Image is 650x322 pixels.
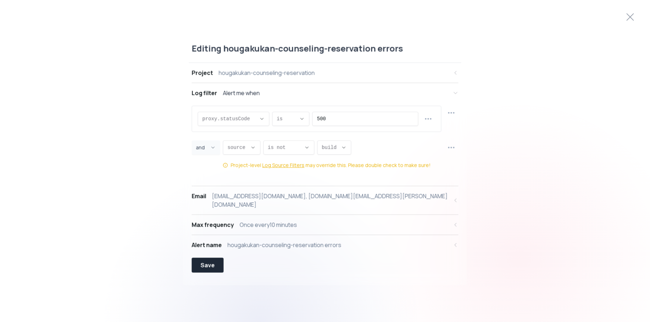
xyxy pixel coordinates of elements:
[223,89,260,97] div: Alert me when
[263,140,314,154] button: Descriptive Select
[192,192,206,200] div: Email
[198,112,270,126] button: Descriptive Select
[196,144,207,151] span: and
[277,115,296,122] span: is
[192,68,213,77] div: Project
[262,162,305,169] a: Log Source Filters
[192,258,224,272] button: Save
[192,241,222,249] div: Alert name
[223,140,261,154] button: Descriptive Select
[192,83,459,103] button: Log filterAlert me when
[268,144,301,151] span: is not
[201,261,215,269] div: Save
[228,144,248,151] span: source
[192,89,217,97] div: Log filter
[228,241,341,249] div: hougakukan-counseling-reservation errors
[231,162,431,169] div: Project-level may override this. Please double check to make sure!
[240,220,297,229] div: Once every 10 minutes
[317,140,351,154] button: Descriptive Select
[192,235,459,255] button: Alert namehougakukan-counseling-reservation errors
[189,43,461,63] div: Editing hougakukan-counseling-reservation errors
[202,115,256,122] span: proxy.statusCode
[192,140,220,154] button: Joiner Select
[322,144,338,151] span: build
[317,112,414,125] input: Enter text value...
[272,112,310,126] button: Descriptive Select
[212,192,449,209] div: [EMAIL_ADDRESS][DOMAIN_NAME], [DOMAIN_NAME][EMAIL_ADDRESS][PERSON_NAME][DOMAIN_NAME]
[192,186,459,214] button: Email[EMAIL_ADDRESS][DOMAIN_NAME], [DOMAIN_NAME][EMAIL_ADDRESS][PERSON_NAME][DOMAIN_NAME]
[192,103,459,186] div: Log filterAlert me when
[219,68,315,77] div: hougakukan-counseling-reservation
[192,215,459,235] button: Max frequencyOnce every10 minutes
[192,63,459,83] button: Projecthougakukan-counseling-reservation
[192,220,234,229] div: Max frequency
